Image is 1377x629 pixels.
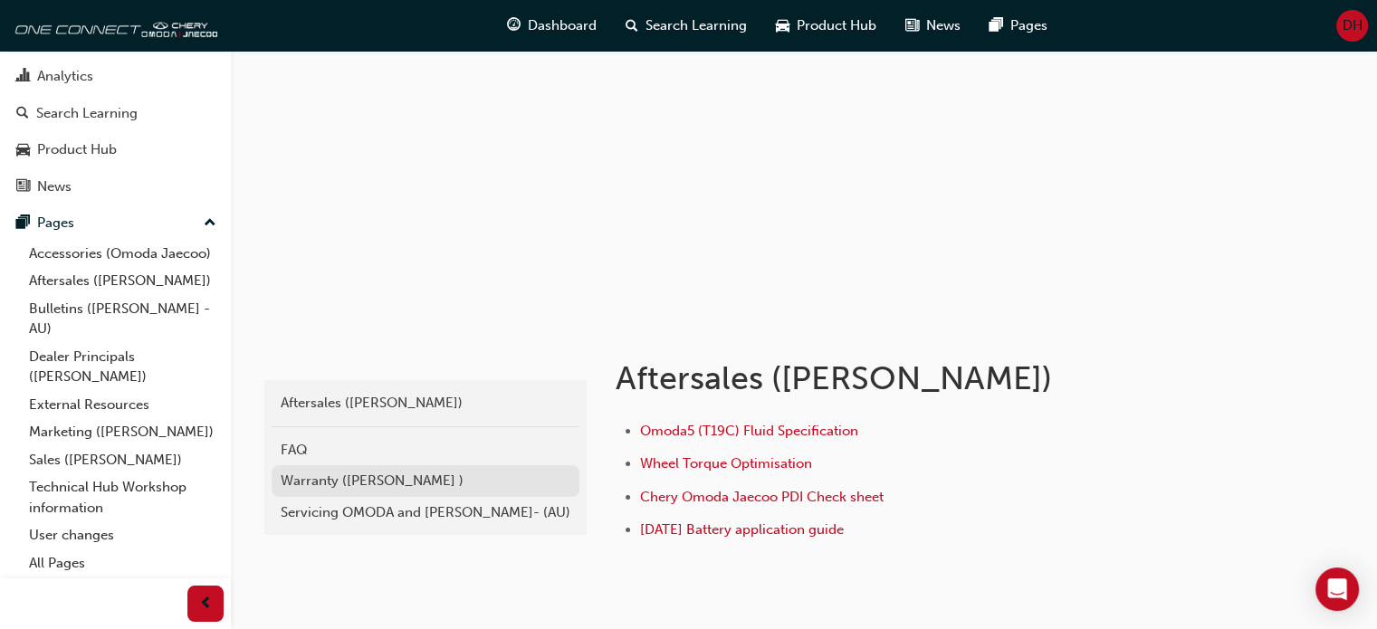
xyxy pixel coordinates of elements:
a: Product Hub [7,133,224,167]
span: search-icon [626,14,638,37]
a: guage-iconDashboard [492,7,611,44]
span: Search Learning [645,15,747,36]
img: oneconnect [9,7,217,43]
div: Search Learning [36,103,138,124]
a: Servicing OMODA and [PERSON_NAME]- (AU) [272,497,579,529]
a: [DATE] Battery application guide [640,521,844,538]
div: News [37,176,72,197]
span: guage-icon [507,14,521,37]
a: Search Learning [7,97,224,130]
a: News [7,170,224,204]
div: Warranty ([PERSON_NAME] ) [281,471,570,491]
h1: Aftersales ([PERSON_NAME]) [616,358,1210,398]
a: pages-iconPages [975,7,1062,44]
a: Omoda5 (T19C) Fluid Specification [640,423,858,439]
div: Servicing OMODA and [PERSON_NAME]- (AU) [281,502,570,523]
a: Sales ([PERSON_NAME]) [22,446,224,474]
div: Analytics [37,66,93,87]
a: Accessories (Omoda Jaecoo) [22,240,224,268]
a: User changes [22,521,224,549]
a: Bulletins ([PERSON_NAME] - AU) [22,295,224,343]
span: car-icon [776,14,789,37]
a: All Pages [22,549,224,577]
a: FAQ [272,434,579,466]
a: Analytics [7,60,224,93]
a: Wheel Torque Optimisation [640,455,812,472]
span: pages-icon [990,14,1003,37]
button: Pages [7,206,224,240]
span: search-icon [16,106,29,122]
span: news-icon [905,14,919,37]
span: car-icon [16,142,30,158]
span: Pages [1010,15,1047,36]
span: prev-icon [199,593,213,615]
div: Product Hub [37,139,117,160]
a: Aftersales ([PERSON_NAME]) [22,267,224,295]
span: up-icon [204,212,216,235]
span: Dashboard [528,15,597,36]
a: Chery Omoda Jaecoo PDI Check sheet [640,489,884,505]
button: DH [1336,10,1368,42]
div: FAQ [281,440,570,461]
a: Aftersales ([PERSON_NAME]) [272,387,579,419]
span: news-icon [16,179,30,195]
span: chart-icon [16,69,30,85]
a: search-iconSearch Learning [611,7,761,44]
a: Dealer Principals ([PERSON_NAME]) [22,343,224,391]
div: Open Intercom Messenger [1315,567,1359,611]
a: Marketing ([PERSON_NAME]) [22,418,224,446]
a: Warranty ([PERSON_NAME] ) [272,465,579,497]
a: External Resources [22,391,224,419]
span: Product Hub [797,15,876,36]
a: car-iconProduct Hub [761,7,891,44]
span: DH [1343,15,1363,36]
a: news-iconNews [891,7,975,44]
span: pages-icon [16,215,30,232]
span: News [926,15,961,36]
div: Pages [37,213,74,233]
div: Aftersales ([PERSON_NAME]) [281,393,570,414]
a: Technical Hub Workshop information [22,473,224,521]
